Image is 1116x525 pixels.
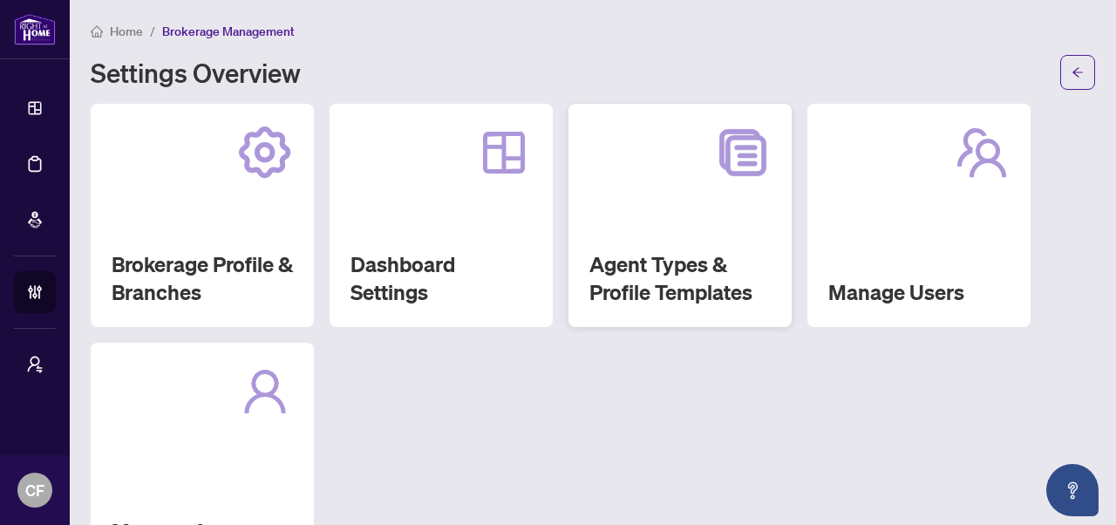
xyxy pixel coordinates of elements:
img: logo [14,13,56,45]
h1: Settings Overview [91,58,301,86]
span: home [91,25,103,37]
li: / [150,21,155,41]
button: Open asap [1046,464,1099,516]
h2: Brokerage Profile & Branches [112,250,293,306]
h2: Dashboard Settings [350,250,532,306]
span: user-switch [26,356,44,373]
span: Brokerage Management [162,24,295,39]
span: CF [25,478,44,502]
span: arrow-left [1072,66,1084,78]
h2: Agent Types & Profile Templates [589,250,771,306]
span: Home [110,24,143,39]
h2: Manage Users [828,278,1010,306]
